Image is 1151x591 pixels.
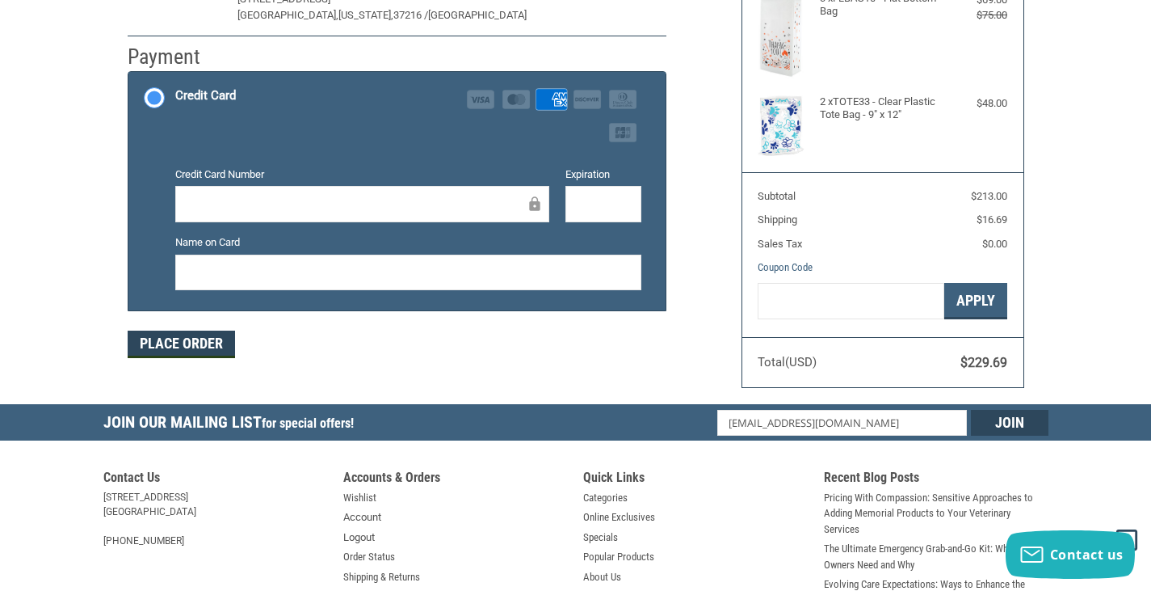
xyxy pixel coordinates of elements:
div: $48.00 [945,95,1007,112]
h5: Accounts & Orders [343,470,568,490]
h5: Join Our Mailing List [103,404,362,445]
span: 37216 / [393,9,428,21]
div: Credit Card [175,82,236,109]
span: $213.00 [971,190,1007,202]
label: Expiration [565,167,642,183]
button: Contact us [1006,530,1135,579]
input: Join [971,410,1048,436]
a: Logout [343,530,375,546]
button: Place Order [128,331,235,358]
a: Wishlist [343,490,376,506]
a: Popular Products [583,549,654,565]
span: Sales Tax [758,238,802,250]
span: $229.69 [960,355,1007,370]
div: $75.00 [945,7,1007,23]
address: [STREET_ADDRESS] [GEOGRAPHIC_DATA] [PHONE_NUMBER] [103,490,328,548]
span: [GEOGRAPHIC_DATA] [428,9,527,21]
a: Coupon Code [758,261,813,273]
a: Order Status [343,549,395,565]
span: $16.69 [977,213,1007,226]
input: Email [717,410,967,436]
a: Specials [583,530,618,546]
span: Shipping [758,213,797,226]
label: Credit Card Number [175,167,549,183]
span: $0.00 [982,238,1007,250]
span: Subtotal [758,190,796,202]
span: Total (USD) [758,355,817,369]
h5: Contact Us [103,470,328,490]
a: Online Exclusives [583,509,655,526]
span: for special offers! [262,416,354,431]
a: Shipping & Returns [343,569,420,585]
input: Gift Certificate or Coupon Code [758,283,944,319]
span: [US_STATE], [338,9,393,21]
a: Account [343,509,381,526]
button: Apply [944,283,1007,319]
a: The Ultimate Emergency Grab-and-Go Kit: What Pet Owners Need and Why [824,541,1048,572]
h5: Quick Links [583,470,808,490]
span: [GEOGRAPHIC_DATA], [237,9,338,21]
a: About Us [583,569,621,585]
a: Pricing With Compassion: Sensitive Approaches to Adding Memorial Products to Your Veterinary Serv... [824,490,1048,538]
a: Categories [583,490,628,506]
label: Name on Card [175,234,641,251]
h5: Recent Blog Posts [824,470,1048,490]
h2: Payment [128,44,222,70]
span: Contact us [1050,546,1124,564]
h4: 2 x TOTE33 - Clear Plastic Tote Bag - 9" x 12" [820,95,941,122]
